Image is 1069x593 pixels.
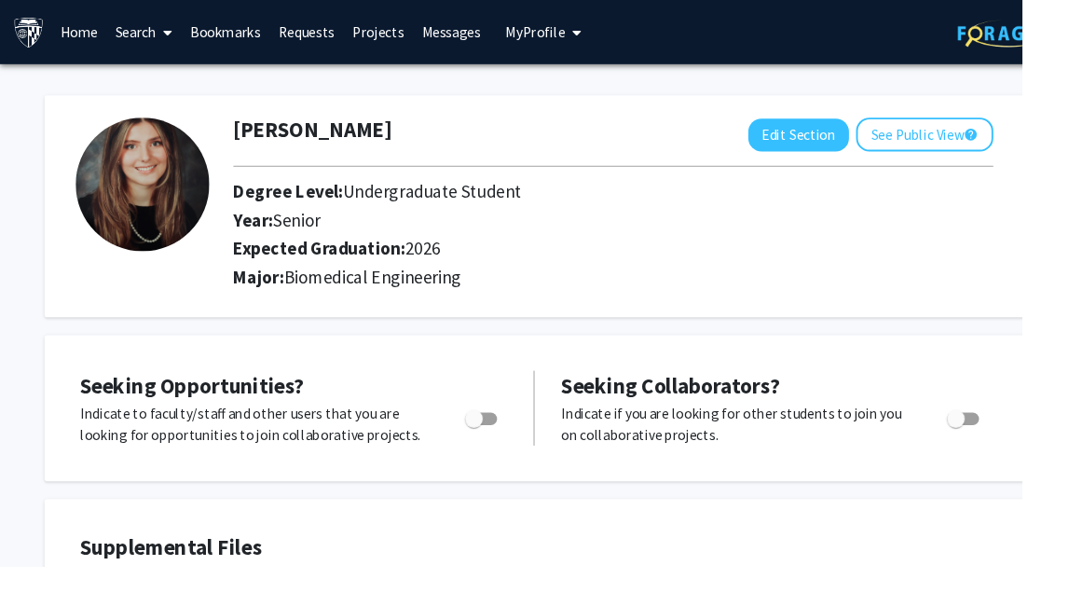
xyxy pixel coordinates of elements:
span: Undergraduate Student [359,188,546,212]
h1: [PERSON_NAME] [244,123,410,150]
div: Toggle [983,421,1035,449]
a: Messages [432,1,513,66]
button: Edit Section [783,124,888,159]
mat-icon: help [1008,130,1023,152]
a: Bookmarks [190,1,282,66]
a: Projects [360,1,432,66]
button: See Public View [896,123,1039,159]
div: Toggle [479,421,530,449]
p: Indicate if you are looking for other students to join you on collaborative projects. [587,421,955,466]
h2: Year: [244,219,911,241]
iframe: Chat [14,509,79,579]
img: Johns Hopkins University Logo [14,18,47,50]
span: My Profile [529,24,592,43]
a: Home [54,1,112,66]
h4: Supplemental Files [84,559,1035,586]
span: Senior [286,218,336,241]
a: Search [112,1,190,66]
a: Requests [282,1,360,66]
span: 2026 [424,248,461,271]
span: Seeking Collaborators? [587,390,815,419]
p: Indicate to faculty/staff and other users that you are looking for opportunities to join collabor... [84,421,451,466]
img: Profile Picture [79,123,219,263]
h2: Expected Graduation: [244,249,911,271]
h2: Major: [244,279,1039,301]
span: Seeking Opportunities? [84,390,318,419]
span: Biomedical Engineering [297,278,483,301]
h2: Degree Level: [244,189,911,212]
